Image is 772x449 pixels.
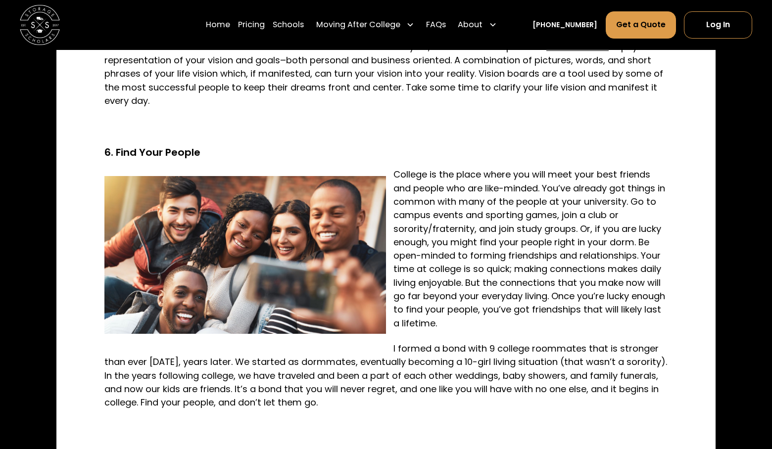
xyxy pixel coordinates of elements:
[206,11,230,39] a: Home
[104,168,667,329] p: College is the place where you will meet your best friends and people who are like-minded. You’ve...
[312,11,418,39] div: Moving After College
[458,19,482,31] div: About
[238,11,265,39] a: Pricing
[104,40,667,107] p: Early on, I discovered the power of . A physical representation of your vision and goals–both per...
[684,11,752,39] a: Log In
[532,20,597,30] a: [PHONE_NUMBER]
[20,5,60,45] img: Storage Scholars main logo
[426,11,446,39] a: FAQs
[20,5,60,45] a: home
[104,342,667,409] p: I formed a bond with 9 college roommates that is stronger than ever [DATE], years later. We start...
[546,41,609,53] a: vision boards
[316,19,400,31] div: Moving After College
[104,145,667,160] h4: 6. Find Your People
[104,421,667,435] p: ‍
[273,11,304,39] a: Schools
[454,11,500,39] div: About
[606,11,676,39] a: Get a Quote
